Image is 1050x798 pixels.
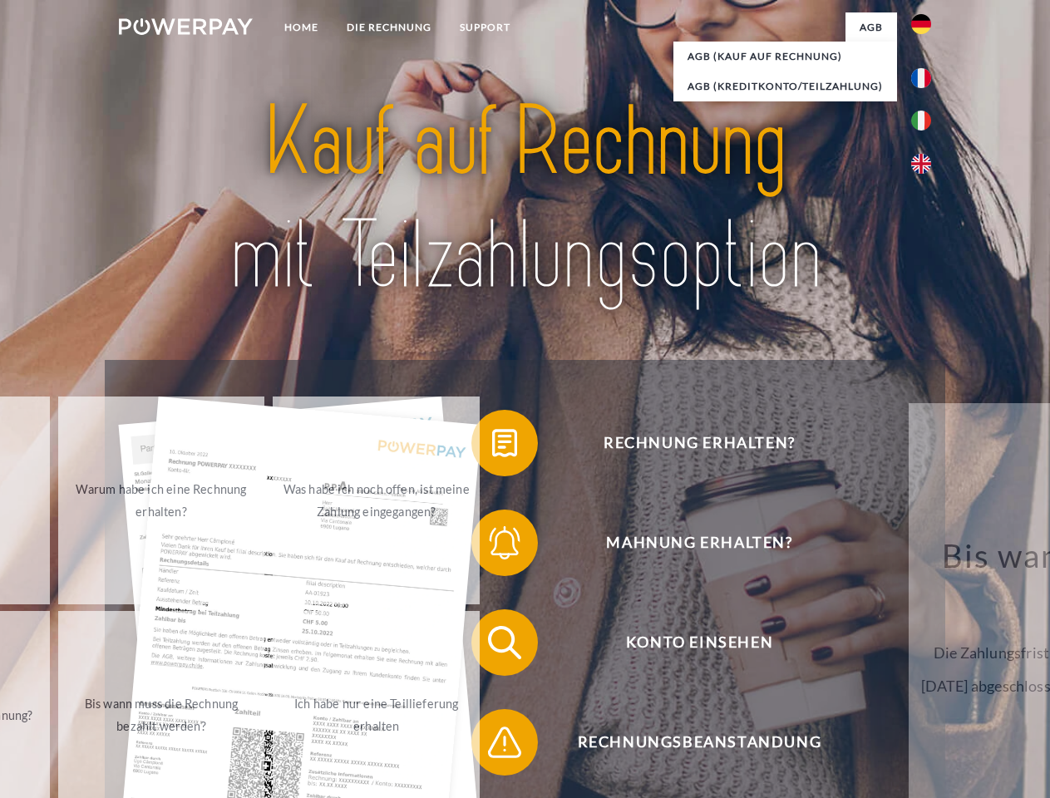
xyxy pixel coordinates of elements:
[673,71,897,101] a: AGB (Kreditkonto/Teilzahlung)
[911,68,931,88] img: fr
[68,478,255,523] div: Warum habe ich eine Rechnung erhalten?
[273,397,480,604] a: Was habe ich noch offen, ist meine Zahlung eingegangen?
[446,12,525,42] a: SUPPORT
[495,609,903,676] span: Konto einsehen
[484,522,525,564] img: qb_bell.svg
[283,692,470,737] div: Ich habe nur eine Teillieferung erhalten
[911,14,931,34] img: de
[911,111,931,131] img: it
[471,709,904,776] button: Rechnungsbeanstandung
[495,709,903,776] span: Rechnungsbeanstandung
[484,422,525,464] img: qb_bill.svg
[68,692,255,737] div: Bis wann muss die Rechnung bezahlt werden?
[484,722,525,763] img: qb_warning.svg
[484,622,525,663] img: qb_search.svg
[119,18,253,35] img: logo-powerpay-white.svg
[911,154,931,174] img: en
[845,12,897,42] a: agb
[159,80,891,318] img: title-powerpay_de.svg
[333,12,446,42] a: DIE RECHNUNG
[673,42,897,71] a: AGB (Kauf auf Rechnung)
[270,12,333,42] a: Home
[283,478,470,523] div: Was habe ich noch offen, ist meine Zahlung eingegangen?
[471,609,904,676] button: Konto einsehen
